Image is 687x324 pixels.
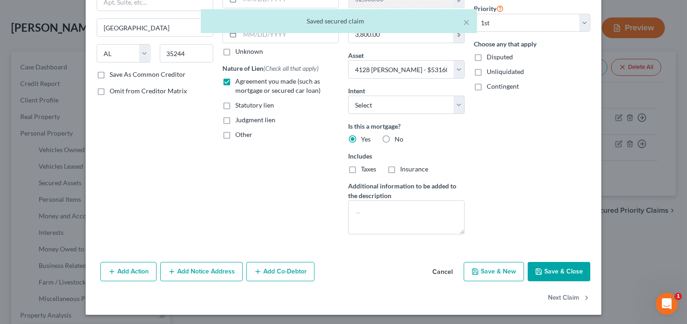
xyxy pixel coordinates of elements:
label: Priority [474,3,504,14]
span: Yes [361,135,371,143]
input: Enter zip... [160,44,214,63]
button: Next Claim [548,289,590,308]
span: No [395,135,403,143]
button: Add Action [100,262,157,281]
span: Judgment lien [235,116,275,124]
button: Save & New [464,262,524,281]
button: × [463,17,470,28]
label: Intent [348,86,365,96]
label: Includes [348,151,465,161]
span: Other [235,131,252,138]
button: Save & Close [528,262,590,281]
label: Additional information to be added to the description [348,181,465,200]
label: Save As Common Creditor [110,70,186,79]
span: Insurance [400,165,428,173]
span: Contingent [487,82,519,90]
iframe: Intercom live chat [656,293,678,315]
span: (Check all that apply) [263,64,319,72]
label: Choose any that apply [474,39,590,49]
span: Asset [348,51,364,59]
span: Omit from Creditor Matrix [110,87,187,95]
button: Add Co-Debtor [246,262,314,281]
span: 1 [675,293,682,300]
span: Taxes [361,165,376,173]
div: Saved secured claim [208,17,470,26]
span: Agreement you made (such as mortgage or secured car loan) [235,77,320,94]
button: Add Notice Address [160,262,243,281]
label: Is this a mortgage? [348,121,465,131]
label: Unknown [235,47,263,56]
span: Statutory lien [235,101,274,109]
span: Disputed [487,53,513,61]
label: Nature of Lien [222,63,319,73]
span: Unliquidated [487,68,524,75]
button: Cancel [425,263,460,281]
